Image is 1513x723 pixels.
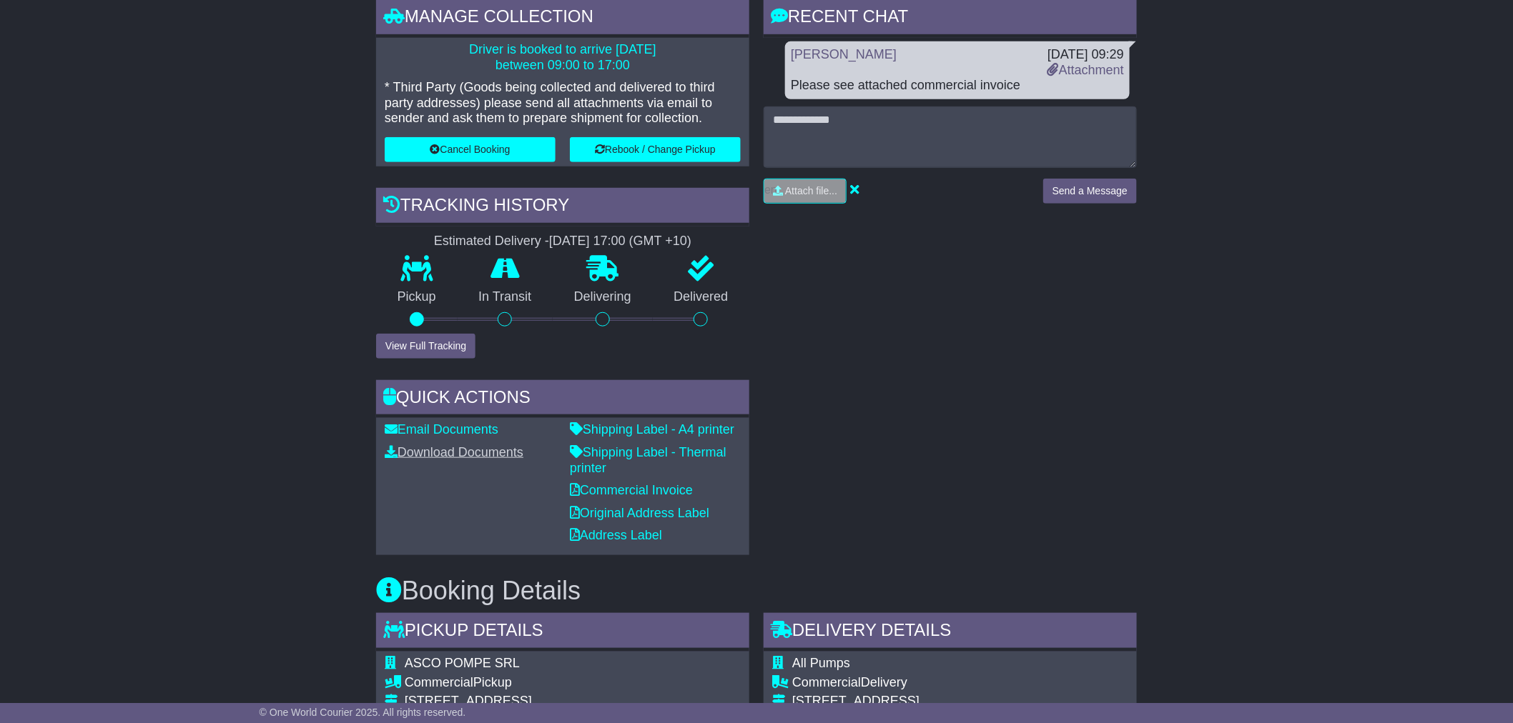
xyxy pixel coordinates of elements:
a: Attachment [1048,63,1124,77]
div: [STREET_ADDRESS] [792,694,1116,709]
div: Quick Actions [376,380,749,419]
div: Pickup [405,675,680,691]
p: Pickup [376,289,458,305]
a: Email Documents [385,422,498,437]
span: All Pumps [792,656,850,670]
p: In Transit [458,289,553,305]
div: Please see attached commercial invoice [791,78,1124,94]
p: Delivering [553,289,653,305]
a: Commercial Invoice [570,483,693,497]
span: Commercial [405,675,473,689]
a: Shipping Label - Thermal printer [570,445,726,475]
button: Cancel Booking [385,137,556,162]
p: Driver is booked to arrive [DATE] between 09:00 to 17:00 [385,42,741,73]
p: Delivered [653,289,750,305]
button: Send a Message [1043,179,1137,204]
div: Tracking history [376,188,749,226]
a: Download Documents [385,445,523,459]
div: Delivery Details [764,613,1137,652]
button: Rebook / Change Pickup [570,137,741,162]
button: View Full Tracking [376,334,475,359]
div: [DATE] 17:00 (GMT +10) [549,234,691,249]
a: Address Label [570,528,662,542]
div: Delivery [792,675,1116,691]
span: ASCO POMPE SRL [405,656,520,670]
div: [STREET_ADDRESS] [405,694,680,709]
h3: Booking Details [376,577,1137,605]
a: Original Address Label [570,506,709,520]
p: * Third Party (Goods being collected and delivered to third party addresses) please send all atta... [385,80,741,126]
div: Estimated Delivery - [376,234,749,249]
div: [DATE] 09:29 [1048,47,1124,63]
a: Shipping Label - A4 printer [570,422,734,437]
span: © One World Courier 2025. All rights reserved. [260,707,466,718]
div: Pickup Details [376,613,749,652]
a: [PERSON_NAME] [791,47,897,61]
span: Commercial [792,675,861,689]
